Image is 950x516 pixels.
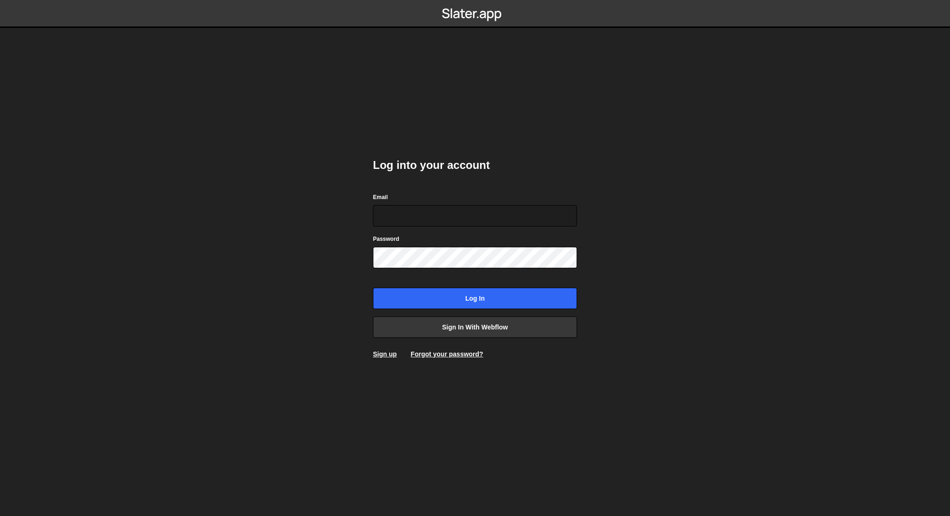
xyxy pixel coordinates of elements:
[373,193,388,202] label: Email
[373,288,577,309] input: Log in
[373,158,577,173] h2: Log into your account
[411,350,483,358] a: Forgot your password?
[373,350,397,358] a: Sign up
[373,234,399,244] label: Password
[373,316,577,338] a: Sign in with Webflow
